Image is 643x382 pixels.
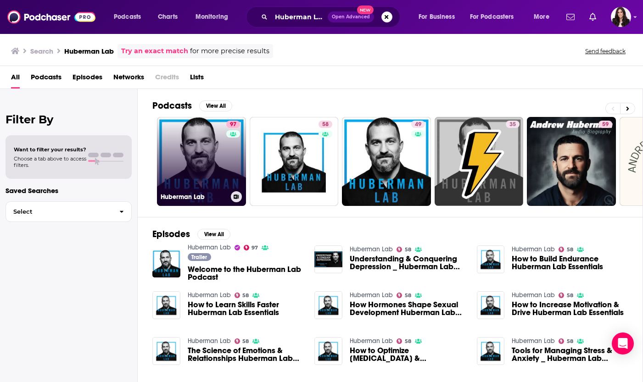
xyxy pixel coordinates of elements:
span: for more precise results [190,46,269,56]
p: Saved Searches [6,186,132,195]
span: 59 [602,120,609,129]
img: Podchaser - Follow, Share and Rate Podcasts [7,8,95,26]
a: Lists [190,70,204,89]
a: Huberman Lab [512,291,555,299]
a: How to Build Endurance Huberman Lab Essentials [512,255,628,271]
span: Podcasts [31,70,62,89]
span: 58 [405,339,411,343]
span: Want to filter your results? [14,146,86,153]
a: 58 [250,117,339,206]
span: Credits [155,70,179,89]
img: Welcome to the Huberman Lab Podcast [152,250,180,278]
button: Select [6,201,132,222]
span: 58 [567,339,573,343]
button: open menu [189,10,240,24]
img: The Science of Emotions & Relationships Huberman Lab Essentials [152,337,180,365]
a: 35 [506,121,520,128]
a: How to Learn Skills Faster Huberman Lab Essentials [188,301,304,316]
a: Show notifications dropdown [563,9,578,25]
input: Search podcasts, credits, & more... [271,10,328,24]
span: Open Advanced [332,15,370,19]
a: 49 [411,121,425,128]
div: Open Intercom Messenger [612,332,634,354]
a: How Hormones Shape Sexual Development Huberman Lab Essentials [350,301,466,316]
h3: Huberman Lab [161,193,227,201]
img: How to Increase Motivation & Drive Huberman Lab Essentials [477,291,505,319]
h2: Episodes [152,228,190,240]
a: 59 [598,121,612,128]
span: Trailer [191,255,207,260]
button: open menu [107,10,153,24]
a: 35 [435,117,524,206]
span: How to Optimize [MEDICAL_DATA] & [MEDICAL_DATA] Huberman Lab Essentials [350,347,466,362]
a: How to Increase Motivation & Drive Huberman Lab Essentials [512,301,628,316]
span: Logged in as RebeccaShapiro [611,7,631,27]
span: 97 [230,120,236,129]
a: Charts [152,10,183,24]
img: How to Optimize Testosterone & Estrogen Huberman Lab Essentials [314,337,342,365]
img: How to Learn Skills Faster Huberman Lab Essentials [152,291,180,319]
a: 58 [319,121,332,128]
span: For Podcasters [470,11,514,23]
span: 58 [405,248,411,252]
button: open menu [464,10,527,24]
span: 97 [252,246,258,250]
a: Tools for Managing Stress & Anxiety _ Huberman Lab Essentials [512,347,628,362]
a: Networks [113,70,144,89]
a: Huberman Lab [188,244,231,251]
span: 58 [242,293,249,298]
button: Show profile menu [611,7,631,27]
h2: Filter By [6,113,132,126]
span: 58 [322,120,329,129]
span: New [357,6,374,14]
a: Show notifications dropdown [586,9,600,25]
a: 97 [244,245,258,250]
a: Huberman Lab [350,337,393,345]
button: Open AdvancedNew [328,11,374,22]
span: Charts [158,11,178,23]
span: 49 [415,120,421,129]
a: 58 [397,293,411,298]
h2: Podcasts [152,100,192,111]
img: How Hormones Shape Sexual Development Huberman Lab Essentials [314,291,342,319]
a: 97Huberman Lab [157,117,246,206]
a: PodcastsView All [152,100,232,111]
a: 59 [527,117,616,206]
a: Huberman Lab [512,337,555,345]
a: How to Optimize Testosterone & Estrogen Huberman Lab Essentials [350,347,466,362]
h3: Search [30,47,53,55]
img: User Profile [611,7,631,27]
a: The Science of Emotions & Relationships Huberman Lab Essentials [188,347,304,362]
a: 97 [226,121,240,128]
a: 58 [235,293,249,298]
span: Monitoring [196,11,228,23]
button: open menu [412,10,466,24]
a: 58 [235,338,249,344]
a: Episodes [73,70,102,89]
div: Search podcasts, credits, & more... [255,6,409,28]
span: More [534,11,549,23]
img: Tools for Managing Stress & Anxiety _ Huberman Lab Essentials [477,337,505,365]
a: Understanding & Conquering Depression _ Huberman Lab Essentials [314,245,342,273]
span: For Business [419,11,455,23]
a: Welcome to the Huberman Lab Podcast [188,266,304,281]
a: Huberman Lab [188,291,231,299]
a: EpisodesView All [152,228,230,240]
span: Understanding & Conquering Depression _ Huberman Lab Essentials [350,255,466,271]
span: 35 [509,120,516,129]
a: 58 [397,247,411,252]
a: All [11,70,20,89]
a: 58 [559,247,573,252]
